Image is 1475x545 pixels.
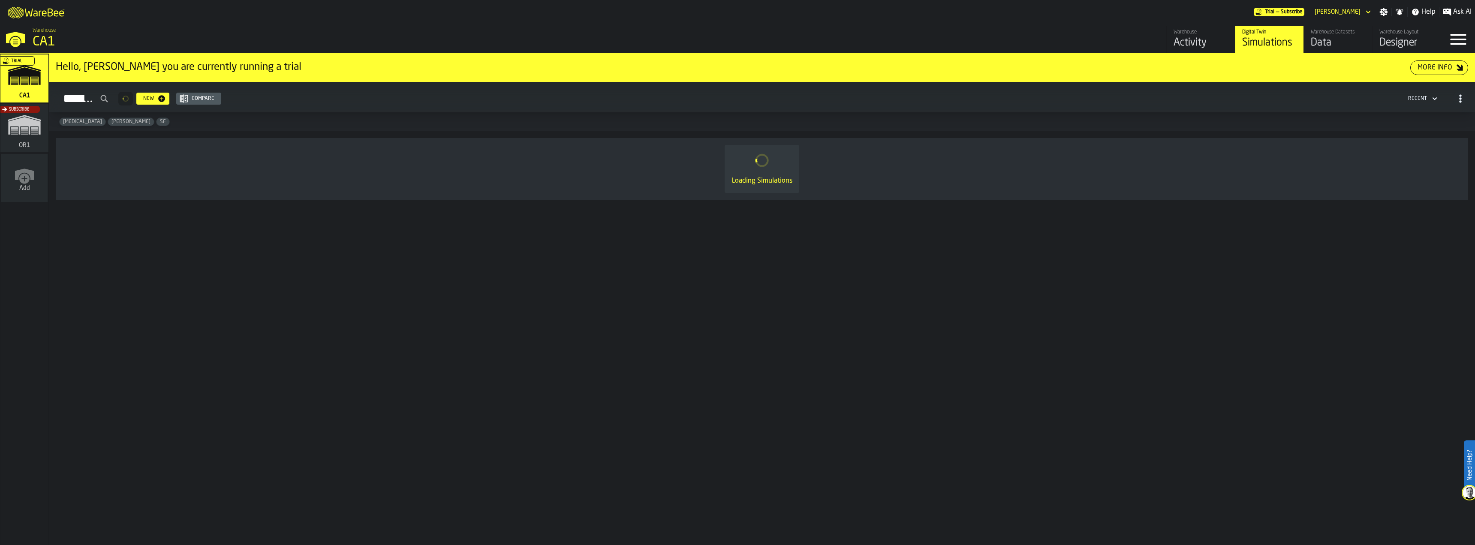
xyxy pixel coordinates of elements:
div: DropdownMenuValue-4 [1408,96,1427,102]
div: Digital Twin [1242,29,1297,35]
button: button-More Info [1410,60,1468,75]
div: Warehouse Layout [1379,29,1434,35]
label: button-toggle-Settings [1376,8,1391,16]
a: link-to-/wh/new [1,154,48,204]
span: Trial [1265,9,1274,15]
a: link-to-/wh/i/76e2a128-1b54-4d66-80d4-05ae4c277723/designer [1372,26,1441,53]
span: Subscribe [1281,9,1303,15]
div: Loading Simulations [731,176,792,186]
a: link-to-/wh/i/76e2a128-1b54-4d66-80d4-05ae4c277723/feed/ [1166,26,1235,53]
button: button-Compare [176,93,221,105]
label: button-toggle-Help [1408,7,1439,17]
button: button-New [136,93,169,105]
div: Designer [1379,36,1434,50]
div: Data [1311,36,1365,50]
span: Warehouse [33,27,56,33]
div: ItemListCard- [56,138,1468,200]
span: Subscribe [9,107,29,112]
div: CA1 [33,34,264,50]
label: Need Help? [1465,441,1474,489]
div: DropdownMenuValue-Gregg Arment [1315,9,1361,15]
div: ItemListCard- [49,54,1475,82]
span: — [1276,9,1279,15]
div: ButtonLoadMore-Loading...-Prev-First-Last [115,92,136,105]
a: link-to-/wh/i/76e2a128-1b54-4d66-80d4-05ae4c277723/simulations [0,54,48,104]
span: Help [1421,7,1436,17]
label: button-toggle-Ask AI [1439,7,1475,17]
div: Compare [188,96,218,102]
div: Menu Subscription [1254,8,1304,16]
div: Warehouse Datasets [1311,29,1365,35]
label: button-toggle-Notifications [1392,8,1407,16]
div: DropdownMenuValue-Gregg Arment [1311,7,1373,17]
a: link-to-/wh/i/76e2a128-1b54-4d66-80d4-05ae4c277723/pricing/ [1254,8,1304,16]
h2: button-Simulations [49,82,1475,112]
span: Gregg [108,119,154,125]
a: link-to-/wh/i/76e2a128-1b54-4d66-80d4-05ae4c277723/data [1303,26,1372,53]
a: link-to-/wh/i/76e2a128-1b54-4d66-80d4-05ae4c277723/simulations [1235,26,1303,53]
div: Warehouse [1174,29,1228,35]
div: Activity [1174,36,1228,50]
span: Add [19,185,30,192]
div: Simulations [1242,36,1297,50]
div: Hello, [PERSON_NAME] you are currently running a trial [56,60,1410,74]
div: More Info [1414,63,1456,73]
span: Enteral [60,119,105,125]
div: New [140,96,157,102]
span: Trial [11,59,22,63]
span: SF [157,119,169,125]
span: Ask AI [1453,7,1472,17]
label: button-toggle-Menu [1441,26,1475,53]
a: link-to-/wh/i/02d92962-0f11-4133-9763-7cb092bceeef/simulations [0,104,48,154]
div: DropdownMenuValue-4 [1405,93,1439,104]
